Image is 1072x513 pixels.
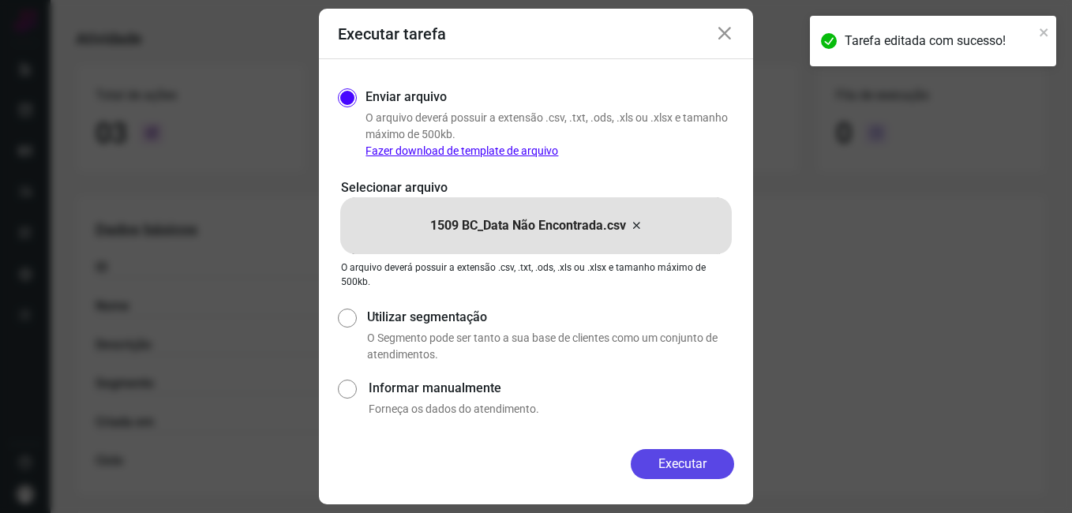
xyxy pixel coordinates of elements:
[341,260,731,289] p: O arquivo deverá possuir a extensão .csv, .txt, .ods, .xls ou .xlsx e tamanho máximo de 500kb.
[365,144,558,157] a: Fazer download de template de arquivo
[631,449,734,479] button: Executar
[845,32,1034,51] div: Tarefa editada com sucesso!
[365,88,447,107] label: Enviar arquivo
[367,308,734,327] label: Utilizar segmentação
[369,401,734,418] p: Forneça os dados do atendimento.
[341,178,731,197] p: Selecionar arquivo
[365,110,734,159] p: O arquivo deverá possuir a extensão .csv, .txt, .ods, .xls ou .xlsx e tamanho máximo de 500kb.
[369,379,734,398] label: Informar manualmente
[367,330,734,363] p: O Segmento pode ser tanto a sua base de clientes como um conjunto de atendimentos.
[338,24,446,43] h3: Executar tarefa
[430,216,626,235] p: 1509 BC_Data Não Encontrada.csv
[1039,22,1050,41] button: close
